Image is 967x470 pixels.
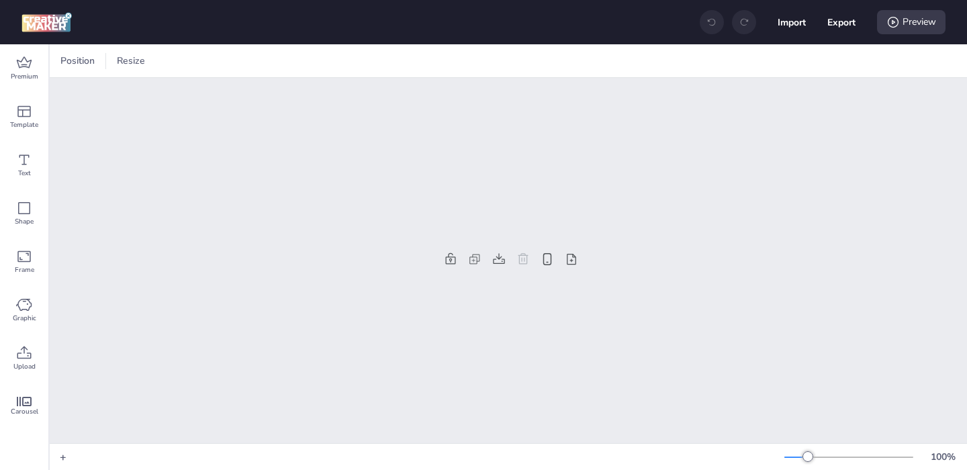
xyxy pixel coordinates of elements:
span: Template [10,120,38,130]
span: Graphic [13,313,36,324]
span: Upload [13,361,36,372]
span: Resize [114,54,148,68]
span: Shape [15,216,34,227]
button: Export [827,8,856,36]
span: Text [18,168,31,179]
button: + [60,449,66,465]
img: logo Creative Maker [21,12,72,32]
div: 100 % [927,450,959,464]
div: Preview [877,10,946,34]
span: Premium [11,71,38,82]
div: Tabs [55,449,60,454]
span: Frame [15,265,34,275]
div: Tabs [55,449,60,465]
span: Position [58,54,97,68]
span: Carousel [11,406,38,417]
button: Import [778,8,806,36]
